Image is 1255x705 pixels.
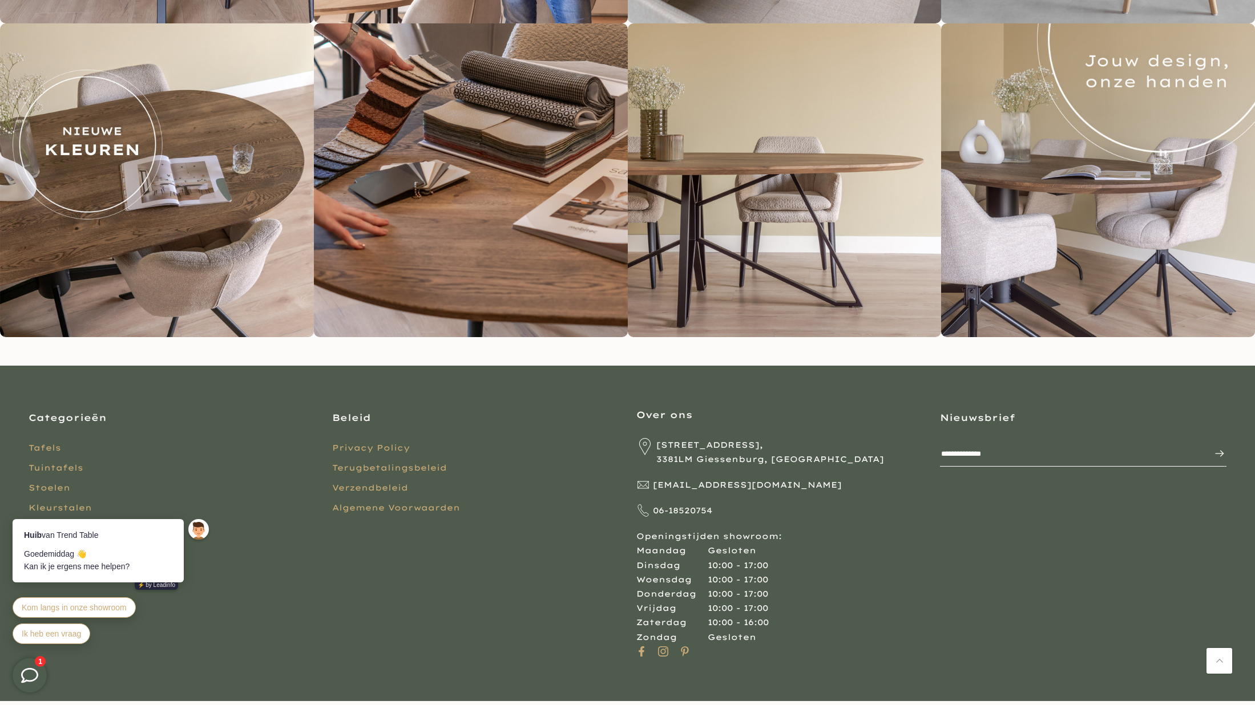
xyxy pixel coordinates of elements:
div: Dinsdag [636,558,708,573]
div: Gesloten [708,630,756,645]
a: Verzendbeleid [332,483,408,493]
h3: Categorieën [29,411,315,424]
span: Inschrijven [1202,447,1225,460]
div: Zaterdag [636,615,708,630]
div: 10:00 - 17:00 [708,573,768,587]
div: 10:00 - 16:00 [708,615,769,630]
span: 06-18520754 [653,504,712,518]
div: Gesloten [708,544,756,558]
a: Algemene Voorwaarden [332,503,460,513]
button: Inschrijven [1202,442,1225,465]
div: Vrijdag [636,601,708,615]
a: Volg op Pinterest [680,645,690,658]
div: Donderdag [636,587,708,601]
div: 10:00 - 17:00 [708,601,768,615]
div: Openingstijden showroom: [636,438,923,645]
a: Terugbetalingsbeleid [332,463,447,473]
a: Tafels [29,443,61,453]
span: [EMAIL_ADDRESS][DOMAIN_NAME] [653,478,842,492]
a: Tuintafels [29,463,83,473]
div: Zondag [636,630,708,645]
iframe: toggle-frame [1,647,58,704]
a: Privacy Policy [332,443,410,453]
h3: Nieuwsbrief [940,411,1226,424]
a: Volg op Facebook [636,645,647,658]
a: Terug naar boven [1206,648,1232,674]
div: Woensdag [636,573,708,587]
div: 10:00 - 17:00 [708,558,768,573]
h3: Beleid [332,411,619,424]
h3: Over ons [636,408,923,421]
div: 10:00 - 17:00 [708,587,768,601]
a: Volg op Instagram [658,645,668,658]
iframe: bot-iframe [1,463,224,658]
div: Maandag [636,544,708,558]
span: [STREET_ADDRESS], 3381LM Giessenburg, [GEOGRAPHIC_DATA] [656,438,884,467]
